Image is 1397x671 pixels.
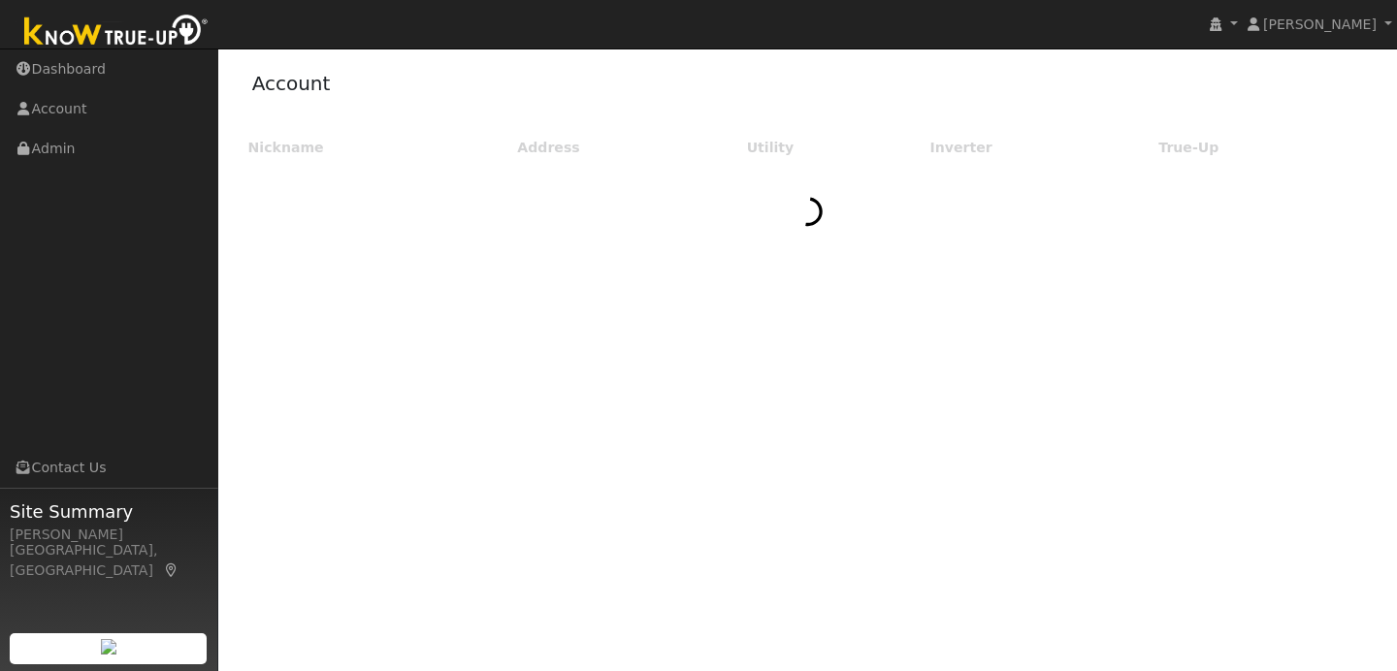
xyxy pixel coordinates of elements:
img: Know True-Up [15,11,218,54]
a: Map [163,562,180,578]
span: [PERSON_NAME] [1263,16,1377,32]
img: retrieve [101,639,116,655]
div: [PERSON_NAME] [10,525,208,545]
div: [GEOGRAPHIC_DATA], [GEOGRAPHIC_DATA] [10,540,208,581]
a: Account [252,72,331,95]
span: Site Summary [10,498,208,525]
